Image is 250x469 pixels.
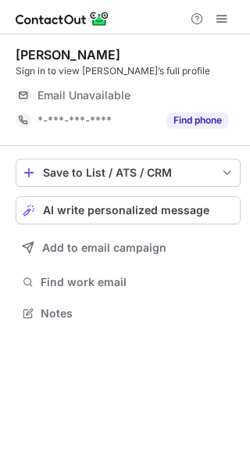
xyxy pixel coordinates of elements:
img: ContactOut v5.3.10 [16,9,109,28]
button: Add to email campaign [16,234,241,262]
span: Find work email [41,275,234,289]
button: AI write personalized message [16,196,241,224]
div: Save to List / ATS / CRM [43,166,213,179]
button: save-profile-one-click [16,159,241,187]
span: Email Unavailable [37,88,130,102]
div: Sign in to view [PERSON_NAME]’s full profile [16,64,241,78]
span: AI write personalized message [43,204,209,217]
button: Notes [16,303,241,324]
span: Add to email campaign [42,242,166,254]
button: Find work email [16,271,241,293]
div: [PERSON_NAME] [16,47,120,63]
span: Notes [41,306,234,320]
button: Reveal Button [166,113,228,128]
